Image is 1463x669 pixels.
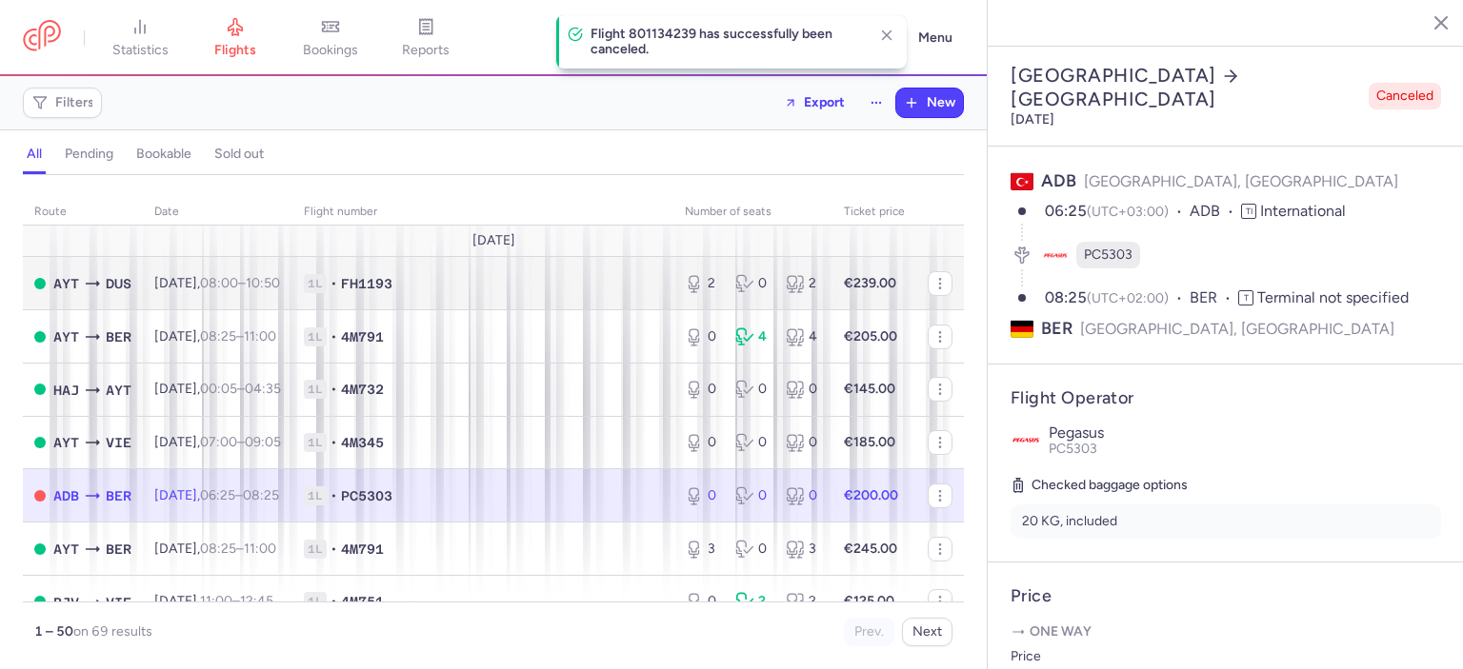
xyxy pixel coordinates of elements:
button: Menu [907,20,964,56]
time: 10:50 [246,275,280,291]
p: Pegasus [1049,424,1441,442]
strong: €145.00 [844,381,895,397]
span: on 69 results [73,623,152,639]
span: 1L [304,327,327,346]
li: 20 KG, included [1011,504,1441,539]
div: 0 [735,274,771,293]
th: Ticket price [832,198,916,226]
button: New [896,89,963,117]
span: – [200,434,281,450]
div: 0 [685,592,720,611]
h4: Price [1011,585,1441,607]
div: 0 [735,486,771,505]
strong: 1 – 50 [34,623,73,639]
span: [DATE], [154,487,279,503]
time: 08:25 [1045,288,1087,306]
div: 0 [735,433,771,452]
span: CANCELED [34,490,46,502]
div: 0 [735,380,771,399]
span: 1L [304,380,327,399]
span: • [331,592,337,611]
span: AYT [53,432,79,453]
span: 1L [304,592,327,611]
span: (UTC+02:00) [1087,290,1169,306]
a: flights [188,17,283,59]
span: International [1260,202,1346,220]
span: • [331,540,337,559]
span: 4M791 [341,327,384,346]
span: PC5303 [1049,441,1097,457]
button: Prev. [844,618,894,646]
p: One way [1011,622,1441,641]
strong: €200.00 [844,487,898,503]
span: • [331,274,337,293]
span: [DATE], [154,381,281,397]
time: 08:00 [200,275,238,291]
button: Filters [24,89,101,117]
time: 06:25 [1045,202,1087,220]
span: Terminal not specified [1257,288,1409,306]
span: 1L [304,433,327,452]
span: [DATE], [154,434,281,450]
div: 4 [786,327,821,346]
time: 12:45 [240,593,273,609]
time: 08:25 [243,487,279,503]
th: number of seats [673,198,832,226]
div: 2 [786,274,821,293]
span: reports [402,42,450,59]
time: 07:00 [200,434,237,450]
a: CitizenPlane red outlined logo [23,20,61,55]
span: New [927,95,955,110]
div: 0 [685,380,720,399]
span: [DATE], [154,593,273,609]
time: 04:35 [245,381,281,397]
span: DUS [106,273,131,294]
div: 0 [735,540,771,559]
span: [DATE], [154,541,276,557]
strong: €185.00 [844,434,895,450]
h4: Flight 801134239 has successfully been canceled. [591,27,865,57]
span: statistics [112,42,169,59]
span: 4M791 [341,540,384,559]
span: bookings [303,42,358,59]
span: BER [1190,287,1238,309]
span: BER [106,326,131,347]
time: 09:05 [245,434,281,450]
h5: Checked baggage options [1011,474,1441,497]
span: ADB [1190,201,1241,223]
a: bookings [283,17,378,59]
span: AYT [53,326,79,347]
span: • [331,486,337,505]
label: Price [1011,645,1220,668]
strong: €245.00 [844,541,897,557]
span: Canceled [1376,87,1433,106]
div: 0 [685,433,720,452]
span: AYT [106,380,131,401]
span: – [200,593,273,609]
span: – [200,328,276,344]
div: 0 [786,486,821,505]
span: VIE [106,592,131,613]
span: AYT [53,539,79,560]
span: 4M732 [341,380,384,399]
h4: bookable [136,146,191,163]
span: (UTC+03:00) [1087,204,1169,220]
button: Export [772,88,857,118]
span: Export [804,95,845,109]
span: T [1238,290,1253,305]
time: 11:00 [200,593,232,609]
span: 1L [304,274,327,293]
span: flights [214,42,256,59]
span: 4M345 [341,433,384,452]
span: 4M751 [341,592,384,611]
img: Pegasus logo [1011,424,1041,455]
span: [DATE], [154,328,276,344]
div: 3 [685,540,720,559]
figure: PC airline logo [1042,242,1069,268]
span: • [331,433,337,452]
span: [GEOGRAPHIC_DATA], [GEOGRAPHIC_DATA] [1084,172,1398,190]
a: statistics [92,17,188,59]
h4: all [27,146,42,163]
div: 2 [685,274,720,293]
span: ADB [53,485,79,506]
